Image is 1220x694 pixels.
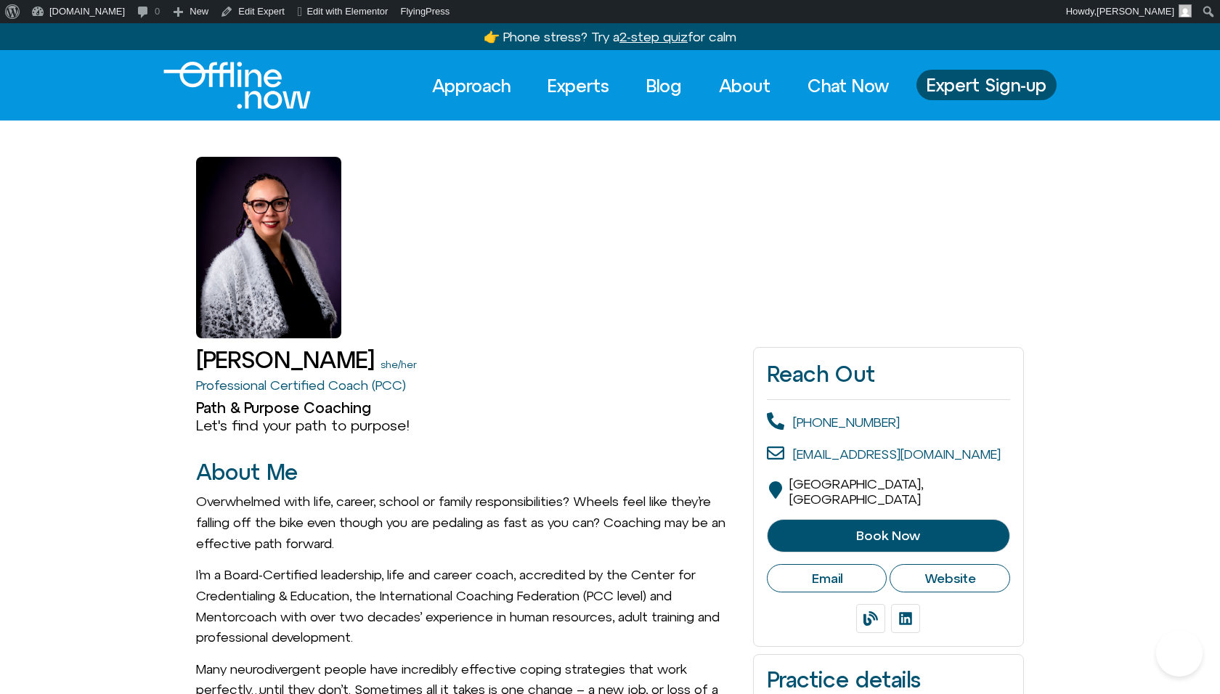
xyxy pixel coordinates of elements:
a: [EMAIL_ADDRESS][DOMAIN_NAME] [793,446,1001,462]
iframe: Botpress [1156,630,1203,677]
a: Professional Certified Coach (PCC) [196,377,406,393]
span: Book Now [856,528,920,543]
h2: Reach Out [767,361,1010,387]
u: 2-step quiz [619,29,688,44]
a: Book Now [767,519,1010,552]
a: Approach [419,70,524,102]
a: 👉 Phone stress? Try a2-step quizfor calm [484,29,736,44]
img: Offline.Now logo in white. Text of the words offline.now with a line going through the "O" [163,62,311,109]
h2: Practice details [767,668,1010,692]
a: she/her [381,359,417,370]
a: About [706,70,784,102]
div: Logo [163,62,286,109]
a: Blog [633,70,695,102]
h2: Path & Purpose Coaching [196,399,739,417]
a: Email [767,564,887,593]
span: Edit with Elementor [306,6,388,17]
a: Experts [534,70,622,102]
h1: [PERSON_NAME] [196,347,375,372]
p: Overwhelmed with life, career, school or family responsibilities? Wheels feel like they’re fallin... [196,491,739,554]
span: [PERSON_NAME] [1097,6,1174,17]
span: Website [924,571,976,587]
a: Expert Sign-up [916,70,1057,100]
a: Website [890,564,1010,593]
h3: Let's find your path to purpose! [196,417,739,434]
a: [PHONE_NUMBER] [793,415,900,430]
p: I’m a Board-Certified leadership, life and career coach, accredited by the Center for Credentiali... [196,565,739,648]
nav: Menu [419,70,902,102]
span: Email [812,571,842,587]
a: Chat Now [794,70,902,102]
span: [GEOGRAPHIC_DATA], [GEOGRAPHIC_DATA] [789,476,923,507]
h2: About Me [196,460,739,484]
span: Expert Sign-up [927,75,1046,94]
